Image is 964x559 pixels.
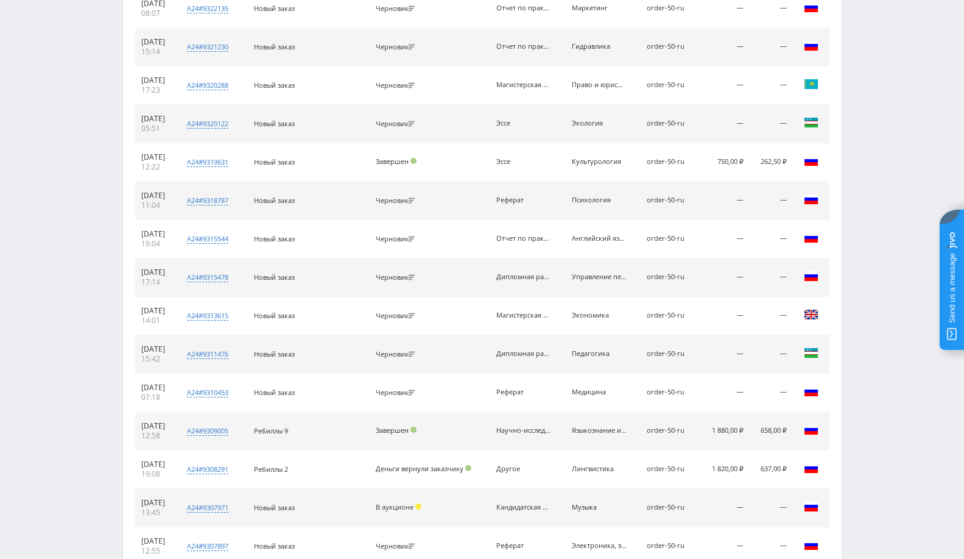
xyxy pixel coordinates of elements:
[141,383,169,393] div: [DATE]
[647,119,691,127] div: order-50-ru
[254,311,295,320] span: Новый заказ
[647,235,691,243] div: order-50-ru
[697,297,749,335] td: —
[376,351,418,358] div: Черновик
[572,158,627,166] div: Культурология
[750,220,793,258] td: —
[141,508,169,518] div: 13:45
[496,43,551,51] div: Отчет по практике
[376,312,418,320] div: Черновик
[572,388,627,396] div: Медицина
[647,273,691,281] div: order-50-ru
[572,542,627,550] div: Электроника, электротехника, радиотехника
[254,541,295,550] span: Новый заказ
[187,42,228,52] div: a24#9321230
[496,312,551,319] div: Магистерская диссертация
[804,384,818,399] img: rus.png
[254,196,295,205] span: Новый заказ
[496,119,551,127] div: Эссе
[187,465,228,474] div: a24#9308291
[750,297,793,335] td: —
[141,76,169,85] div: [DATE]
[141,191,169,201] div: [DATE]
[804,154,818,168] img: rus.png
[496,350,551,358] div: Дипломная работа
[376,197,418,205] div: Черновик
[254,503,295,512] span: Новый заказ
[376,425,409,435] span: Завершен
[141,201,169,210] div: 11:04
[496,273,551,281] div: Дипломная работа
[496,465,551,473] div: Другое
[141,37,169,47] div: [DATE]
[496,196,551,204] div: Реферат
[141,152,169,162] div: [DATE]
[750,335,793,374] td: —
[141,47,169,57] div: 15:14
[697,450,749,489] td: 1 820,00 ₽
[804,77,818,91] img: kaz.png
[750,182,793,220] td: —
[804,538,818,552] img: rus.png
[376,464,463,473] span: Деньги вернули заказчику
[376,157,409,166] span: Завершен
[697,105,749,143] td: —
[572,312,627,319] div: Экономика
[804,346,818,360] img: uzb.png
[647,196,691,204] div: order-50-ru
[141,239,169,249] div: 19:04
[572,235,627,243] div: Английский язык
[254,42,295,51] span: Новый заказ
[141,469,169,479] div: 19:08
[496,158,551,166] div: Эссе
[376,120,418,128] div: Черновик
[572,465,627,473] div: Лингвистика
[187,503,228,513] div: a24#9307971
[647,542,691,550] div: order-50-ru
[572,350,627,358] div: Педагогика
[750,489,793,527] td: —
[376,389,418,397] div: Черновик
[187,349,228,359] div: a24#9311476
[187,196,228,205] div: a24#9318787
[141,421,169,431] div: [DATE]
[647,158,691,166] div: order-50-ru
[141,536,169,546] div: [DATE]
[141,9,169,18] div: 08:07
[750,374,793,412] td: —
[410,158,417,164] span: Подтвержден
[141,431,169,441] div: 12:58
[647,312,691,319] div: order-50-ru
[572,81,627,89] div: Право и юриспруденция
[496,542,551,550] div: Реферат
[496,504,551,511] div: Кандидатская диссертация
[465,465,471,471] span: Подтвержден
[496,4,551,12] div: Отчет по практике
[647,81,691,89] div: order-50-ru
[141,546,169,556] div: 12:55
[410,427,417,433] span: Подтвержден
[804,422,818,437] img: rus.png
[750,66,793,105] td: —
[187,311,228,321] div: a24#9313615
[804,269,818,283] img: rus.png
[141,229,169,239] div: [DATE]
[804,38,818,53] img: rus.png
[254,272,295,282] span: Новый заказ
[187,234,228,244] div: a24#9315544
[572,196,627,204] div: Психология
[376,43,418,51] div: Черновик
[187,80,228,90] div: a24#9320288
[750,143,793,182] td: 262,50 ₽
[697,374,749,412] td: —
[254,388,295,397] span: Новый заказ
[496,388,551,396] div: Реферат
[187,272,228,282] div: a24#9315478
[376,5,418,13] div: Черновик
[750,258,793,297] td: —
[254,426,288,435] span: Ребиллы 9
[254,234,295,243] span: Новый заказ
[376,502,413,511] span: В аукционе
[647,350,691,358] div: order-50-ru
[697,143,749,182] td: 750,00 ₽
